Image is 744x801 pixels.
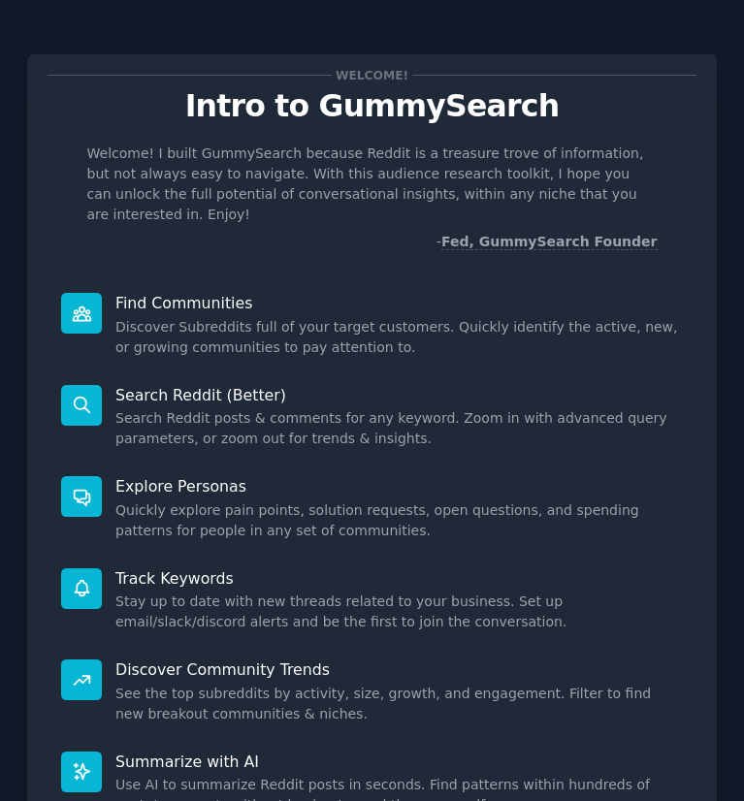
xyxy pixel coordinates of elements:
[115,592,683,632] dd: Stay up to date with new threads related to your business. Set up email/slack/discord alerts and ...
[115,684,683,724] dd: See the top subreddits by activity, size, growth, and engagement. Filter to find new breakout com...
[115,317,683,358] dd: Discover Subreddits full of your target customers. Quickly identify the active, new, or growing c...
[115,752,683,772] p: Summarize with AI
[115,659,683,680] p: Discover Community Trends
[437,232,658,252] div: -
[115,476,683,497] p: Explore Personas
[115,568,683,589] p: Track Keywords
[441,234,658,250] a: Fed, GummySearch Founder
[115,408,683,449] dd: Search Reddit posts & comments for any keyword. Zoom in with advanced query parameters, or zoom o...
[115,293,683,313] p: Find Communities
[48,89,696,123] p: Intro to GummySearch
[332,65,411,85] span: Welcome!
[115,385,683,405] p: Search Reddit (Better)
[87,144,658,225] p: Welcome! I built GummySearch because Reddit is a treasure trove of information, but not always ea...
[115,500,683,541] dd: Quickly explore pain points, solution requests, open questions, and spending patterns for people ...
